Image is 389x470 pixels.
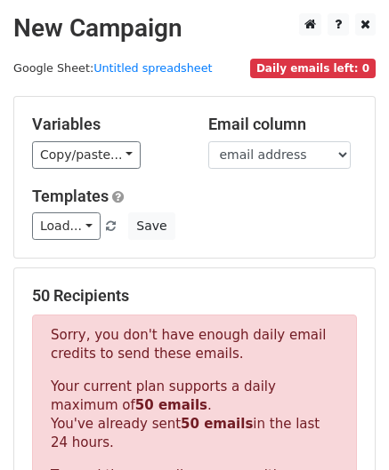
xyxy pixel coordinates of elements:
small: Google Sheet: [13,61,213,75]
h2: New Campaign [13,13,376,44]
a: Templates [32,187,109,205]
a: Copy/paste... [32,141,141,169]
h5: 50 Recipients [32,286,357,306]
h5: Email column [208,115,358,134]
h5: Variables [32,115,182,134]
a: Load... [32,212,101,240]
strong: 50 emails [135,397,207,413]
strong: 50 emails [181,416,253,432]
a: Untitled spreadsheet [93,61,212,75]
p: Sorry, you don't have enough daily email credits to send these emails. [51,326,338,363]
span: Daily emails left: 0 [250,59,376,78]
iframe: Chat Widget [300,385,389,470]
button: Save [128,212,174,240]
a: Daily emails left: 0 [250,61,376,75]
p: Your current plan supports a daily maximum of . You've already sent in the last 24 hours. [51,378,338,452]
